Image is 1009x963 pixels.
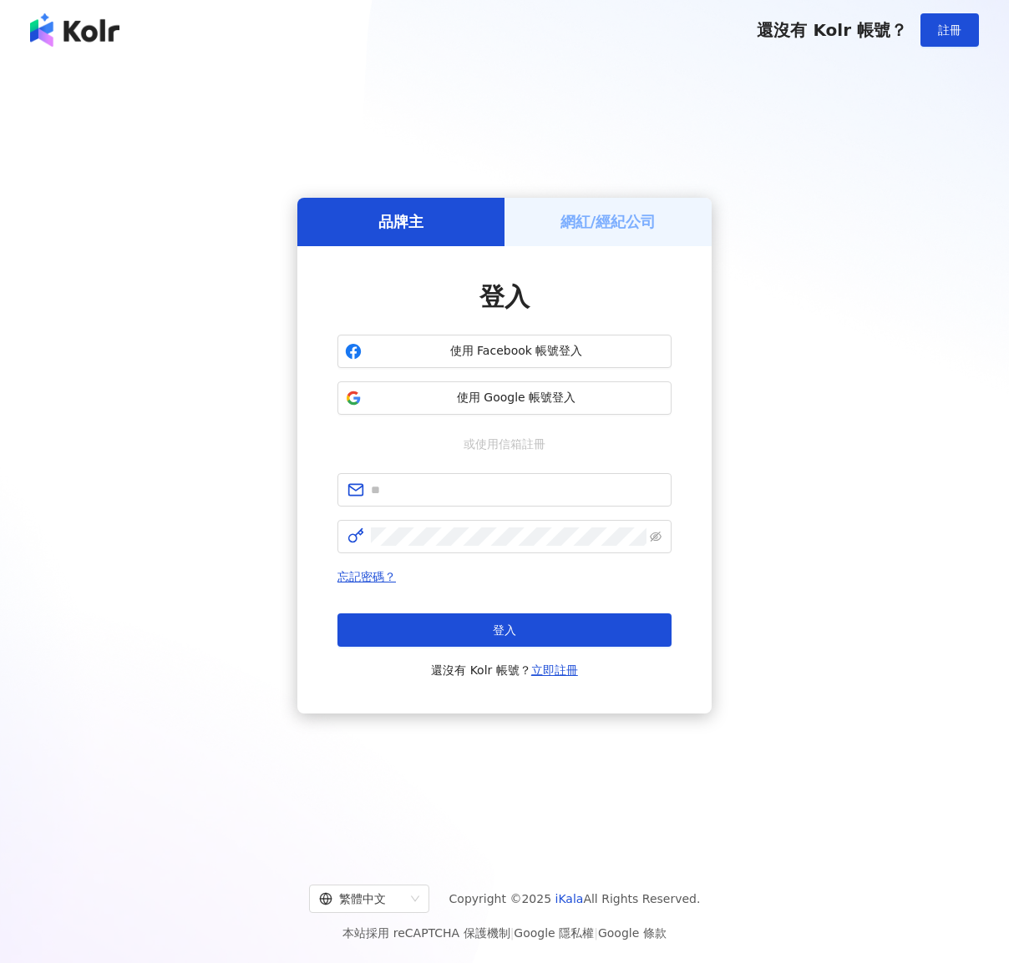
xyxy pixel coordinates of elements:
a: 立即註冊 [531,663,578,677]
button: 使用 Google 帳號登入 [337,381,672,415]
a: iKala [555,892,584,905]
button: 使用 Facebook 帳號登入 [337,335,672,368]
span: 本站採用 reCAPTCHA 保護機制 [342,923,666,943]
span: 或使用信箱註冊 [452,435,557,453]
span: Copyright © 2025 All Rights Reserved. [449,889,701,909]
span: 註冊 [938,23,961,37]
h5: 網紅/經紀公司 [560,211,657,232]
span: | [594,926,598,940]
a: 忘記密碼？ [337,570,396,583]
span: 使用 Facebook 帳號登入 [368,343,664,360]
button: 登入 [337,613,672,647]
span: 登入 [479,282,530,311]
img: logo [30,13,119,47]
a: Google 隱私權 [514,926,594,940]
span: eye-invisible [650,531,662,542]
h5: 品牌主 [378,211,423,232]
a: Google 條款 [598,926,667,940]
div: 繁體中文 [319,885,404,912]
span: 登入 [493,623,516,637]
span: 使用 Google 帳號登入 [368,390,664,406]
button: 註冊 [920,13,979,47]
span: 還沒有 Kolr 帳號？ [757,20,907,40]
span: | [510,926,515,940]
span: 還沒有 Kolr 帳號？ [431,660,578,680]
